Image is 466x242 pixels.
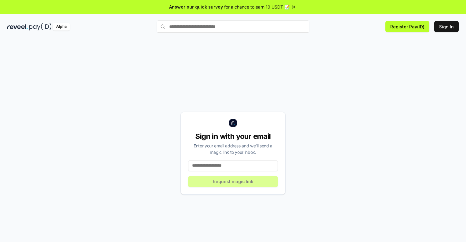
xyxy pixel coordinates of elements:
span: for a chance to earn 10 USDT 📝 [224,4,289,10]
span: Answer our quick survey [169,4,223,10]
div: Alpha [53,23,70,31]
button: Register Pay(ID) [385,21,429,32]
div: Enter your email address and we’ll send a magic link to your inbox. [188,143,278,155]
div: Sign in with your email [188,132,278,141]
img: logo_small [229,119,237,127]
button: Sign In [434,21,459,32]
img: pay_id [29,23,52,31]
img: reveel_dark [7,23,28,31]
